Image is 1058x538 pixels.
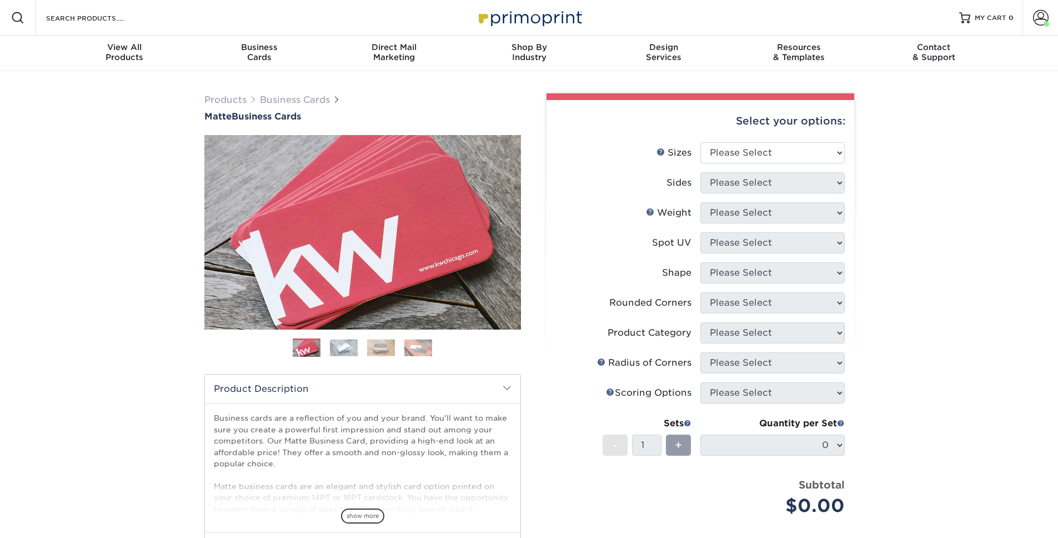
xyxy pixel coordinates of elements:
img: Business Cards 02 [330,339,358,356]
div: Scoring Options [606,386,691,400]
a: BusinessCards [192,36,327,71]
div: Sides [666,176,691,190]
div: Radius of Corners [597,356,691,370]
span: Design [596,42,731,52]
div: Shape [662,266,691,280]
a: Products [204,94,247,105]
input: SEARCH PRODUCTS..... [45,11,153,24]
div: Spot UV [652,236,691,250]
img: Primoprint [474,6,585,29]
a: View AllProducts [57,36,192,71]
h2: Product Description [205,375,520,403]
a: Resources& Templates [731,36,866,71]
span: Contact [866,42,1001,52]
a: Direct MailMarketing [327,36,462,71]
div: Cards [192,42,327,62]
div: $0.00 [709,492,845,519]
div: Select your options: [555,100,845,142]
span: Shop By [462,42,596,52]
img: Business Cards 01 [293,335,320,362]
a: Business Cards [260,94,330,105]
span: + [675,437,682,454]
a: Shop ByIndustry [462,36,596,71]
span: show more [341,509,384,524]
div: Services [596,42,731,62]
img: Business Cards 03 [367,339,395,356]
strong: Subtotal [799,479,845,491]
span: MY CART [975,13,1006,23]
img: Business Cards 04 [404,339,432,356]
span: Direct Mail [327,42,462,52]
span: View All [57,42,192,52]
span: Business [192,42,327,52]
span: - [613,437,618,454]
a: MatteBusiness Cards [204,111,521,122]
div: Product Category [608,326,691,340]
div: Weight [646,206,691,220]
h1: Business Cards [204,111,521,122]
div: Products [57,42,192,62]
div: Marketing [327,42,462,62]
span: 0 [1009,14,1014,22]
div: Sets [603,417,691,430]
span: Matte [204,111,232,122]
div: Rounded Corners [609,296,691,310]
div: Industry [462,42,596,62]
div: & Templates [731,42,866,62]
img: Matte 01 [204,74,521,391]
div: Sizes [656,146,691,160]
span: Resources [731,42,866,52]
a: Contact& Support [866,36,1001,71]
a: DesignServices [596,36,731,71]
div: & Support [866,42,1001,62]
div: Quantity per Set [700,417,845,430]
